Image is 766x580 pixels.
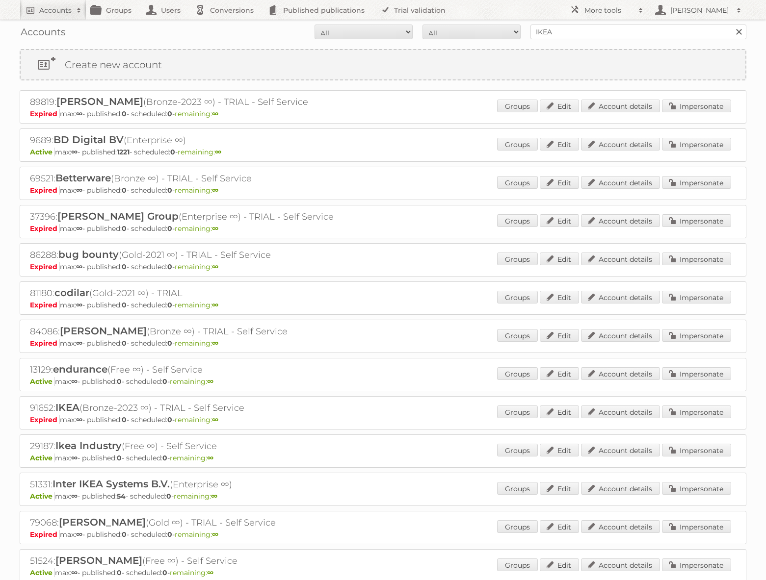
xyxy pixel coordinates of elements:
a: Groups [497,176,538,189]
a: Impersonate [662,405,731,418]
strong: ∞ [215,148,221,156]
a: Edit [540,329,579,342]
strong: ∞ [76,109,82,118]
a: Account details [581,482,660,495]
p: max: - published: - scheduled: - [30,262,736,271]
a: Create new account [21,50,745,79]
h2: 81180: (Gold-2021 ∞) - TRIAL [30,287,373,300]
span: Expired [30,262,60,271]
strong: 0 [162,454,167,462]
span: remaining: [175,415,218,424]
a: Groups [497,100,538,112]
p: max: - published: - scheduled: - [30,377,736,386]
strong: 1221 [117,148,130,156]
strong: 0 [167,186,172,195]
span: codilar [54,287,89,299]
strong: ∞ [212,262,218,271]
strong: ∞ [71,568,78,577]
a: Impersonate [662,291,731,303]
a: Impersonate [662,252,731,265]
strong: ∞ [212,186,218,195]
a: Account details [581,329,660,342]
a: Groups [497,214,538,227]
strong: ∞ [76,415,82,424]
strong: ∞ [207,568,213,577]
p: max: - published: - scheduled: - [30,109,736,118]
span: Expired [30,339,60,348]
h2: 13129: (Free ∞) - Self Service [30,363,373,376]
a: Account details [581,520,660,533]
a: Edit [540,291,579,303]
a: Groups [497,444,538,456]
span: bug bounty [58,249,119,260]
h2: 86288: (Gold-2021 ∞) - TRIAL - Self Service [30,249,373,261]
strong: ∞ [207,454,213,462]
span: Active [30,377,55,386]
strong: 0 [166,492,171,501]
a: Edit [540,482,579,495]
a: Impersonate [662,214,731,227]
a: Impersonate [662,138,731,151]
span: Active [30,492,55,501]
a: Groups [497,252,538,265]
a: Groups [497,329,538,342]
strong: ∞ [212,224,218,233]
strong: 0 [167,339,172,348]
a: Account details [581,138,660,151]
strong: 0 [162,568,167,577]
h2: Accounts [39,5,72,15]
strong: ∞ [76,301,82,309]
p: max: - published: - scheduled: - [30,568,736,577]
strong: ∞ [211,492,217,501]
strong: ∞ [207,377,213,386]
span: remaining: [175,262,218,271]
strong: ∞ [76,262,82,271]
a: Groups [497,558,538,571]
strong: ∞ [71,454,78,462]
a: Account details [581,558,660,571]
strong: 54 [117,492,126,501]
a: Account details [581,252,660,265]
strong: 0 [167,301,172,309]
strong: 0 [167,530,172,539]
strong: 0 [122,262,127,271]
strong: ∞ [76,224,82,233]
a: Edit [540,252,579,265]
strong: 0 [170,148,175,156]
strong: ∞ [76,186,82,195]
a: Account details [581,444,660,456]
strong: 0 [167,262,172,271]
a: Groups [497,482,538,495]
strong: ∞ [212,415,218,424]
a: Groups [497,520,538,533]
p: max: - published: - scheduled: - [30,148,736,156]
span: Active [30,568,55,577]
strong: ∞ [212,301,218,309]
p: max: - published: - scheduled: - [30,301,736,309]
h2: 84086: (Bronze ∞) - TRIAL - Self Service [30,325,373,338]
p: max: - published: - scheduled: - [30,492,736,501]
h2: 9689: (Enterprise ∞) [30,134,373,147]
span: Active [30,454,55,462]
strong: 0 [122,186,127,195]
h2: 79068: (Gold ∞) - TRIAL - Self Service [30,516,373,529]
a: Edit [540,405,579,418]
span: remaining: [175,530,218,539]
a: Edit [540,520,579,533]
p: max: - published: - scheduled: - [30,224,736,233]
strong: ∞ [71,492,78,501]
strong: ∞ [76,339,82,348]
strong: ∞ [212,339,218,348]
p: max: - published: - scheduled: - [30,530,736,539]
span: Active [30,148,55,156]
a: Edit [540,176,579,189]
a: Account details [581,176,660,189]
span: endurance [53,363,107,375]
span: [PERSON_NAME] Group [57,210,179,222]
a: Account details [581,214,660,227]
strong: 0 [167,109,172,118]
span: [PERSON_NAME] [55,555,142,566]
a: Edit [540,214,579,227]
a: Groups [497,367,538,380]
span: IKEA [55,402,79,413]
